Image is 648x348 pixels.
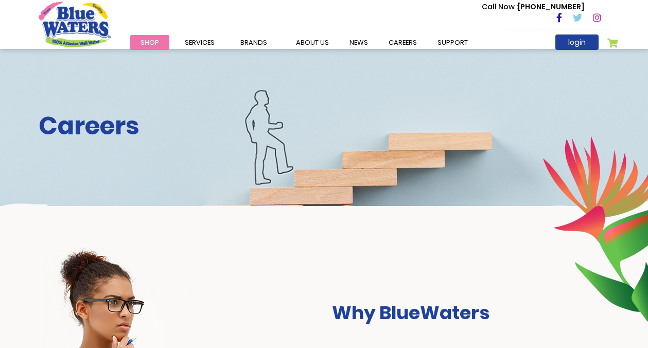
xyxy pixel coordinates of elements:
[39,2,111,47] a: store logo
[339,35,378,50] a: News
[542,135,648,322] img: career-intro-leaves.png
[332,302,610,324] h3: Why BlueWaters
[378,35,427,50] a: careers
[427,35,478,50] a: support
[482,2,584,12] p: [PHONE_NUMBER]
[555,34,599,50] a: login
[39,111,610,141] h2: Careers
[240,38,267,47] span: Brands
[286,35,339,50] a: about us
[482,2,518,12] span: Call Now :
[185,38,215,47] span: Services
[141,38,159,47] span: Shop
